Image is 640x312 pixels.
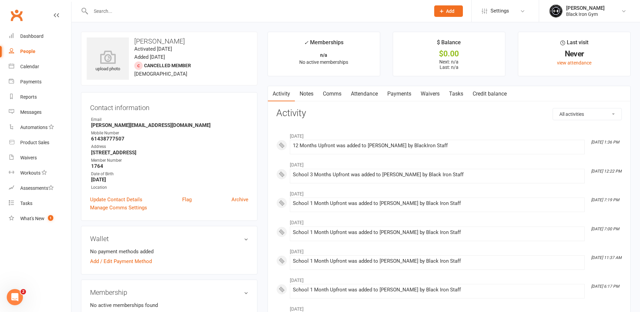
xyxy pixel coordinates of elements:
div: Never [524,50,624,57]
a: Workouts [9,165,71,181]
strong: [DATE] [91,177,248,183]
li: [DATE] [276,273,622,284]
a: Messages [9,105,71,120]
a: Comms [318,86,346,102]
time: Activated [DATE] [134,46,172,52]
div: Address [91,144,248,150]
h3: Activity [276,108,622,119]
iframe: Intercom live chat [7,289,23,305]
i: [DATE] 1:36 PM [591,140,619,145]
span: 1 [48,215,53,221]
strong: n/a [320,52,327,58]
div: Memberships [304,38,343,51]
div: Calendar [20,64,39,69]
a: Flag [182,196,192,204]
i: ✓ [304,40,308,46]
div: upload photo [87,50,129,73]
div: $ Balance [437,38,461,50]
div: Member Number [91,157,248,164]
img: thumb_image1623296242.png [549,4,563,18]
li: [DATE] [276,215,622,226]
i: [DATE] 12:22 PM [591,169,621,174]
p: Next: n/a Last: n/a [399,59,499,70]
a: Notes [295,86,318,102]
div: School 1 Month Upfront was added to [PERSON_NAME] by Black Iron Staff [293,201,582,206]
a: Calendar [9,59,71,74]
a: Tasks [444,86,468,102]
div: Workouts [20,170,40,176]
div: Messages [20,109,41,115]
a: Activity [268,86,295,102]
div: Automations [20,125,48,130]
h3: Wallet [90,235,248,242]
h3: [PERSON_NAME] [87,37,252,45]
strong: [PERSON_NAME][EMAIL_ADDRESS][DOMAIN_NAME] [91,122,248,128]
span: Cancelled member [144,63,191,68]
a: Credit balance [468,86,511,102]
div: Dashboard [20,33,44,39]
div: Payments [20,79,41,84]
a: Manage Comms Settings [90,204,147,212]
a: Update Contact Details [90,196,142,204]
div: School 1 Month Upfront was added to [PERSON_NAME] by Black Iron Staff [293,287,582,293]
a: Add / Edit Payment Method [90,257,152,265]
div: Product Sales [20,140,49,145]
strong: 1764 [91,163,248,169]
div: [PERSON_NAME] [566,5,605,11]
time: Added [DATE] [134,54,165,60]
div: Last visit [560,38,588,50]
div: Reports [20,94,37,100]
p: No active memberships found [90,301,248,309]
li: [DATE] [276,158,622,168]
a: Automations [9,120,71,135]
span: 2 [21,289,26,294]
span: Add [446,8,454,14]
div: Mobile Number [91,130,248,136]
i: [DATE] 7:19 PM [591,198,619,202]
li: [DATE] [276,244,622,255]
input: Search... [89,6,425,16]
h3: Membership [90,289,248,296]
div: People [20,49,35,54]
i: [DATE] 11:37 AM [591,255,621,260]
div: What's New [20,216,45,221]
h3: Contact information [90,101,248,111]
a: Product Sales [9,135,71,150]
span: [DEMOGRAPHIC_DATA] [134,71,187,77]
i: [DATE] 6:17 PM [591,284,619,289]
div: 12 Months Upfront was added to [PERSON_NAME] by BlackIron Staff [293,143,582,149]
a: Assessments [9,181,71,196]
div: School 3 Months Upfront was added to [PERSON_NAME] by Black Iron Staff [293,172,582,178]
a: Attendance [346,86,383,102]
span: Settings [491,3,509,19]
div: Waivers [20,155,37,160]
i: [DATE] 7:00 PM [591,227,619,231]
a: What's New1 [9,211,71,226]
a: view attendance [557,60,591,66]
strong: [STREET_ADDRESS] [91,150,248,156]
a: Waivers [9,150,71,165]
span: No active memberships [299,59,348,65]
a: Payments [9,74,71,89]
li: [DATE] [276,187,622,198]
div: Black Iron Gym [566,11,605,17]
div: School 1 Month Upfront was added to [PERSON_NAME] by Black Iron Staff [293,258,582,264]
li: [DATE] [276,129,622,140]
a: Payments [383,86,416,102]
a: People [9,44,71,59]
a: Tasks [9,196,71,211]
strong: 61438777507 [91,136,248,142]
a: Reports [9,89,71,105]
a: Archive [231,196,248,204]
div: Date of Birth [91,171,248,177]
div: $0.00 [399,50,499,57]
button: Add [434,5,463,17]
a: Waivers [416,86,444,102]
a: Dashboard [9,29,71,44]
div: School 1 Month Upfront was added to [PERSON_NAME] by Black Iron Staff [293,230,582,235]
li: No payment methods added [90,248,248,256]
div: Email [91,116,248,123]
div: Tasks [20,201,32,206]
div: Assessments [20,185,54,191]
a: Clubworx [8,7,25,24]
